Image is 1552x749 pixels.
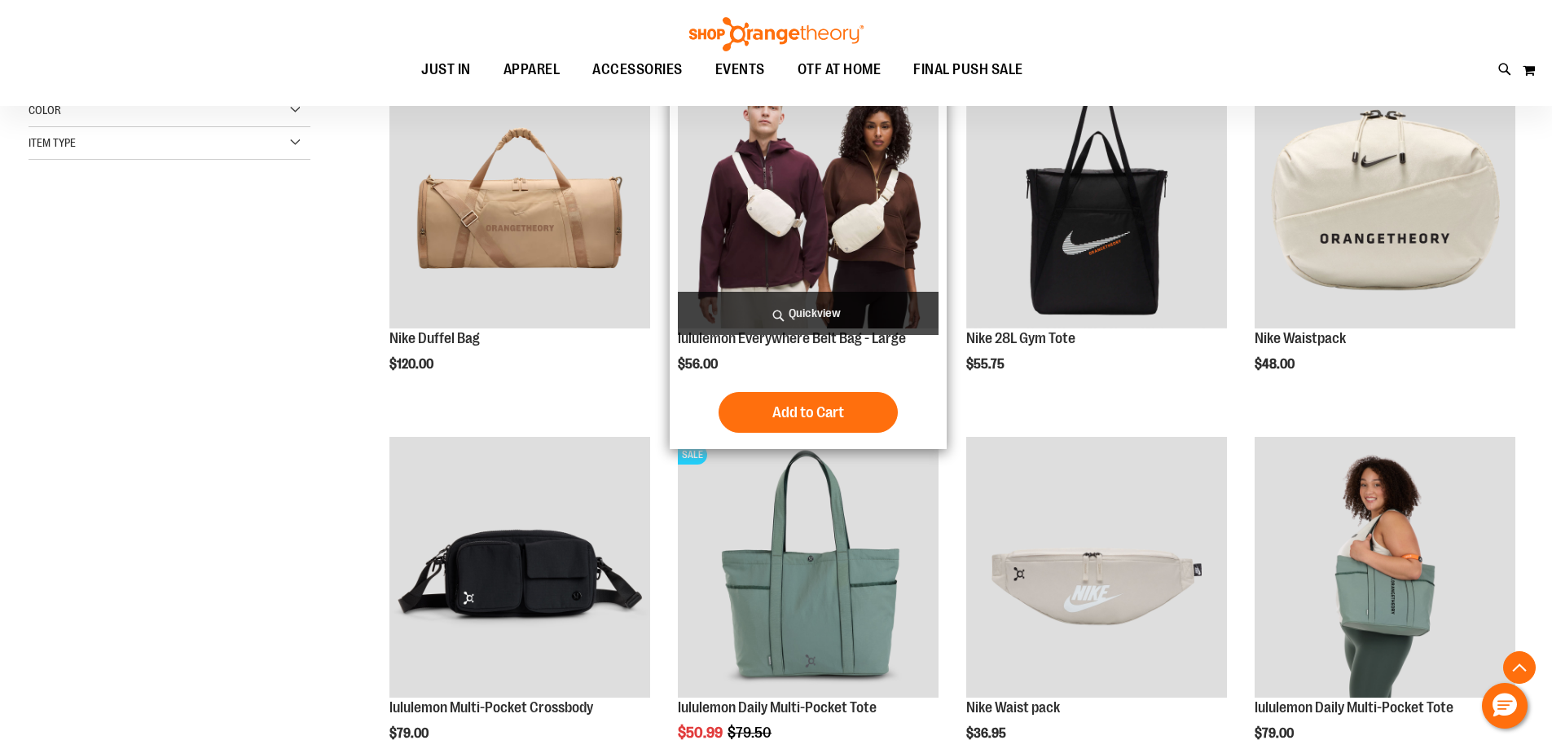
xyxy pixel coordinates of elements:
span: Add to Cart [772,403,844,421]
span: $48.00 [1255,357,1297,372]
a: Nike Duffel Bag [389,330,480,346]
a: lululemon Multi-Pocket Crossbody [389,437,650,700]
a: Main view of 2024 Convention Nike Waistpack [966,437,1227,700]
a: lululemon Multi-Pocket Crossbody [389,699,593,716]
a: Nike 28L Gym Tote [966,330,1075,346]
a: EVENTS [699,51,781,89]
a: Quickview [678,292,939,335]
div: product [381,59,658,413]
span: EVENTS [715,51,765,88]
a: OTF AT HOME [781,51,898,89]
img: Shop Orangetheory [687,17,866,51]
span: $120.00 [389,357,436,372]
img: Nike 28L Gym Tote [966,68,1227,328]
a: Nike Duffel BagNEW [389,68,650,331]
a: lululemon Everywhere Belt Bag - Large [678,330,906,346]
span: OTF AT HOME [798,51,882,88]
span: Color [29,104,61,117]
button: Add to Cart [719,392,898,433]
span: $50.99 [678,725,725,741]
span: ACCESSORIES [592,51,683,88]
span: JUST IN [421,51,471,88]
button: Back To Top [1503,651,1536,684]
img: lululemon Everywhere Belt Bag - Large [678,68,939,328]
a: lululemon Daily Multi-Pocket Tote [678,699,877,716]
span: APPAREL [503,51,561,88]
a: Nike Waist pack [966,699,1060,716]
div: product [670,59,947,449]
img: lululemon Multi-Pocket Crossbody [389,437,650,698]
a: lululemon Daily Multi-Pocket Tote [1255,699,1453,716]
div: product [1246,59,1523,413]
a: FINAL PUSH SALE [897,51,1040,89]
a: Nike 28L Gym ToteNEW [966,68,1227,331]
a: JUST IN [405,51,487,89]
a: Nike Waistpack [1255,330,1346,346]
img: Main view of 2024 Convention Nike Waistpack [966,437,1227,698]
a: Nike Waistpack [1255,68,1515,331]
a: ACCESSORIES [576,51,699,88]
span: $36.95 [966,726,1009,741]
span: $79.00 [389,726,431,741]
span: FINAL PUSH SALE [913,51,1023,88]
div: product [958,59,1235,413]
a: lululemon Daily Multi-Pocket ToteSALE [678,437,939,700]
span: Item Type [29,136,76,149]
img: Nike Waistpack [1255,68,1515,328]
a: lululemon Everywhere Belt Bag - LargeNEW [678,68,939,331]
span: SALE [678,445,707,465]
img: Main view of 2024 Convention lululemon Daily Multi-Pocket Tote [1255,437,1515,698]
button: Hello, have a question? Let’s chat. [1482,683,1528,729]
span: $55.75 [966,357,1007,372]
span: $56.00 [678,357,720,372]
a: Main view of 2024 Convention lululemon Daily Multi-Pocket Tote [1255,437,1515,700]
img: Nike Duffel Bag [389,68,650,328]
span: $79.50 [728,725,774,741]
span: $79.00 [1255,726,1296,741]
a: APPAREL [487,51,577,89]
img: lululemon Daily Multi-Pocket Tote [678,437,939,698]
